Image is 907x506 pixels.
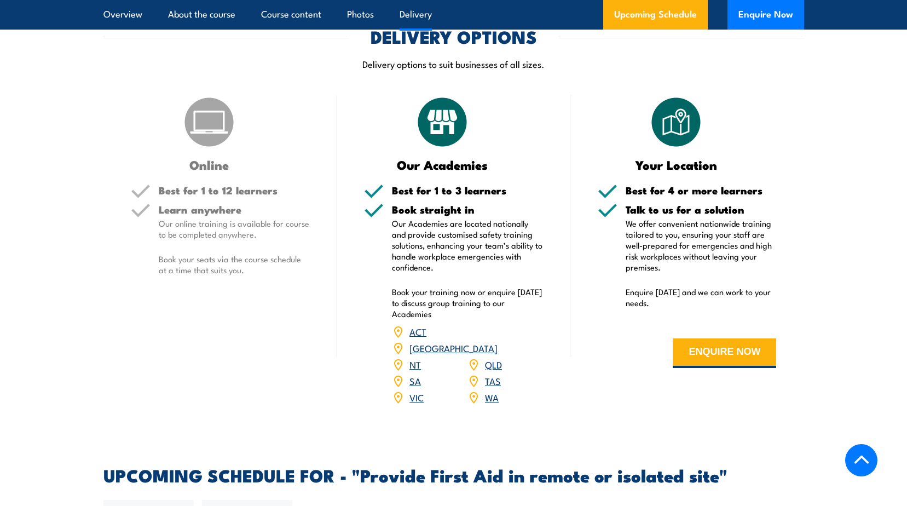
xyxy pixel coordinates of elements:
[409,374,421,387] a: SA
[364,158,521,171] h3: Our Academies
[626,204,777,215] h5: Talk to us for a solution
[626,286,777,308] p: Enquire [DATE] and we can work to your needs.
[485,390,499,404] a: WA
[131,158,288,171] h3: Online
[159,204,310,215] h5: Learn anywhere
[409,341,498,354] a: [GEOGRAPHIC_DATA]
[392,204,543,215] h5: Book straight in
[392,218,543,273] p: Our Academies are located nationally and provide customised safety training solutions, enhancing ...
[626,218,777,273] p: We offer convenient nationwide training tailored to you, ensuring your staff are well-prepared fo...
[103,58,804,70] p: Delivery options to suit businesses of all sizes.
[626,185,777,196] h5: Best for 4 or more learners
[598,158,755,171] h3: Your Location
[409,325,426,338] a: ACT
[392,185,543,196] h5: Best for 1 to 3 learners
[409,358,421,371] a: NT
[392,286,543,319] p: Book your training now or enquire [DATE] to discuss group training to our Academies
[371,28,537,44] h2: DELIVERY OPTIONS
[159,185,310,196] h5: Best for 1 to 12 learners
[159,254,310,275] p: Book your seats via the course schedule at a time that suits you.
[485,374,501,387] a: TAS
[103,467,804,482] h2: UPCOMING SCHEDULE FOR - "Provide First Aid in remote or isolated site"
[159,218,310,240] p: Our online training is available for course to be completed anywhere.
[485,358,502,371] a: QLD
[409,390,424,404] a: VIC
[673,338,776,368] button: ENQUIRE NOW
